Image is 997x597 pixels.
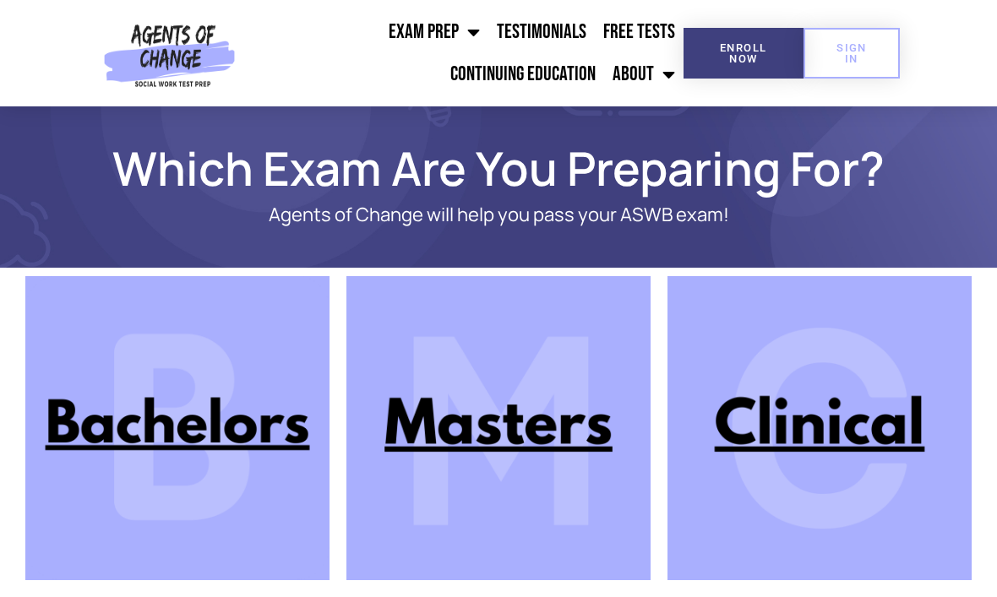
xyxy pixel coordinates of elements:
p: Agents of Change will help you pass your ASWB exam! [110,204,887,225]
a: SIGN IN [804,28,900,79]
nav: Menu [242,11,684,95]
span: SIGN IN [831,42,873,64]
a: About [604,53,684,95]
a: Free Tests [595,11,684,53]
a: Exam Prep [380,11,488,53]
a: Enroll Now [684,28,804,79]
a: Continuing Education [442,53,604,95]
a: Testimonials [488,11,595,53]
span: Enroll Now [711,42,777,64]
h1: Which Exam Are You Preparing For? [42,149,955,187]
